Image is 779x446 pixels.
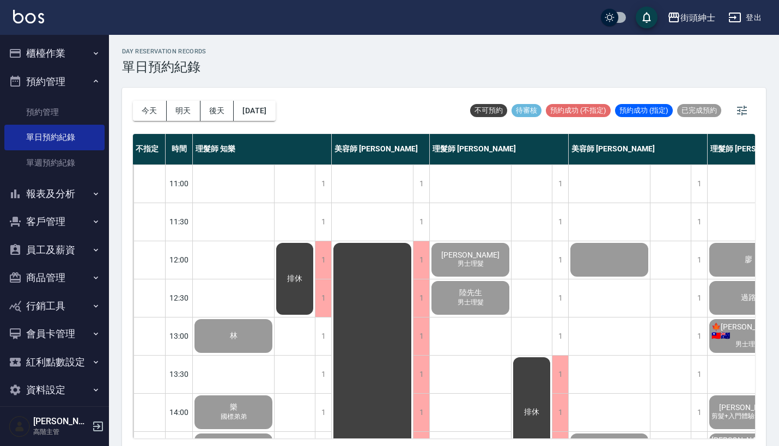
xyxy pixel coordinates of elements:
div: 1 [691,317,707,355]
button: 報表及分析 [4,180,105,208]
button: 後天 [200,101,234,121]
div: 1 [552,203,568,241]
button: [DATE] [234,101,275,121]
button: 今天 [133,101,167,121]
div: 1 [552,165,568,203]
span: 預約成功 (指定) [615,106,673,115]
div: 1 [691,203,707,241]
button: 會員卡管理 [4,320,105,348]
div: 1 [315,356,331,393]
div: 1 [691,241,707,279]
button: 登出 [724,8,766,28]
div: 1 [552,356,568,393]
div: 1 [413,317,429,355]
span: 陸先生 [457,288,484,298]
div: 1 [413,356,429,393]
span: 排休 [522,407,541,417]
h2: day Reservation records [122,48,206,55]
span: 樂 [228,402,240,412]
span: 過路 [739,293,758,303]
div: 11:00 [166,164,193,203]
span: 不可預約 [470,106,507,115]
div: 1 [413,241,429,279]
div: 1 [315,317,331,355]
img: Logo [13,10,44,23]
h5: [PERSON_NAME] [33,416,89,427]
div: 1 [691,356,707,393]
div: 1 [691,394,707,431]
div: 美容師 [PERSON_NAME] [569,134,708,164]
div: 11:30 [166,203,193,241]
div: 理髮師 [PERSON_NAME] [430,134,569,164]
h3: 單日預約紀錄 [122,59,206,75]
div: 14:00 [166,393,193,431]
span: 排休 [285,274,305,284]
img: Person [9,416,31,437]
div: 1 [691,279,707,317]
div: 1 [552,394,568,431]
div: 1 [552,279,568,317]
div: 時間 [166,134,193,164]
div: 13:00 [166,317,193,355]
div: 1 [413,279,429,317]
span: 已完成預約 [677,106,721,115]
div: 1 [315,241,331,279]
div: 12:30 [166,279,193,317]
button: 街頭紳士 [663,7,720,29]
button: 紅利點數設定 [4,348,105,376]
button: 預約管理 [4,68,105,96]
span: 男士理髮 [455,259,486,268]
div: 美容師 [PERSON_NAME] [332,134,430,164]
div: 1 [552,241,568,279]
div: 理髮師 知樂 [193,134,332,164]
div: 1 [413,165,429,203]
div: 街頭紳士 [680,11,715,25]
span: [PERSON_NAME] [439,251,502,259]
button: 櫃檯作業 [4,39,105,68]
button: save [636,7,658,28]
span: 廖 [743,255,754,265]
span: 男士理髮 [455,298,486,307]
div: 不指定 [133,134,166,164]
div: 1 [691,165,707,203]
div: 1 [413,203,429,241]
div: 1 [315,165,331,203]
a: 單日預約紀錄 [4,125,105,150]
div: 1 [552,317,568,355]
span: 男士理髮 [733,340,764,349]
div: 13:30 [166,355,193,393]
span: 林 [228,331,240,341]
span: 預約成功 (不指定) [546,106,611,115]
button: 行銷工具 [4,292,105,320]
button: 員工及薪資 [4,236,105,264]
div: 1 [315,394,331,431]
a: 預約管理 [4,100,105,125]
p: 高階主管 [33,427,89,437]
div: 1 [315,279,331,317]
button: 資料設定 [4,376,105,404]
span: 國標弟弟 [218,412,249,421]
div: 1 [413,394,429,431]
button: 客戶管理 [4,207,105,236]
button: 明天 [167,101,200,121]
div: 12:00 [166,241,193,279]
button: 商品管理 [4,264,105,292]
span: 待審核 [512,106,541,115]
a: 單週預約紀錄 [4,150,105,175]
div: 1 [315,203,331,241]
